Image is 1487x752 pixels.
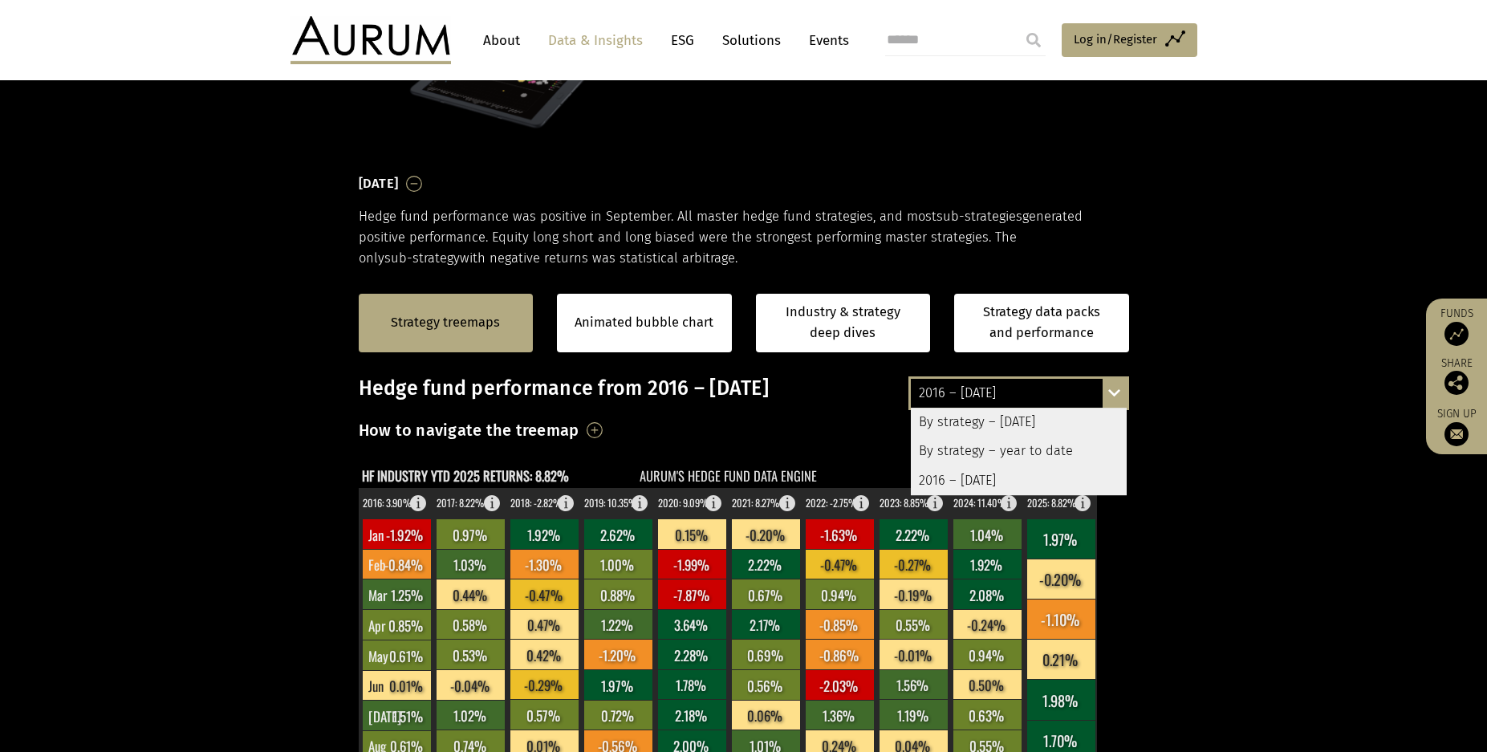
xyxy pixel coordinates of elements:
a: About [475,26,528,55]
a: ESG [663,26,702,55]
a: Data & Insights [540,26,651,55]
a: Events [801,26,849,55]
div: By strategy – year to date [911,437,1127,465]
a: Log in/Register [1062,23,1197,57]
a: Animated bubble chart [575,312,713,333]
img: Access Funds [1444,322,1469,346]
h3: Hedge fund performance from 2016 – [DATE] [359,376,1129,400]
div: By strategy – [DATE] [911,408,1127,437]
img: Sign up to our newsletter [1444,422,1469,446]
p: Hedge fund performance was positive in September. All master hedge fund strategies, and most gene... [359,206,1129,270]
input: Submit [1018,24,1050,56]
h3: How to navigate the treemap [359,417,579,444]
span: sub-strategy [384,250,460,266]
a: Strategy treemaps [391,312,500,333]
a: Sign up [1434,407,1479,446]
a: Strategy data packs and performance [954,294,1129,352]
a: Industry & strategy deep dives [756,294,931,352]
div: 2016 – [DATE] [911,466,1127,495]
span: Log in/Register [1074,30,1157,49]
span: sub-strategies [936,209,1022,224]
a: Funds [1434,307,1479,346]
img: Aurum [290,16,451,64]
div: Share [1434,358,1479,395]
div: 2016 – [DATE] [911,379,1127,408]
img: Share this post [1444,371,1469,395]
h3: [DATE] [359,172,399,196]
a: Solutions [714,26,789,55]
